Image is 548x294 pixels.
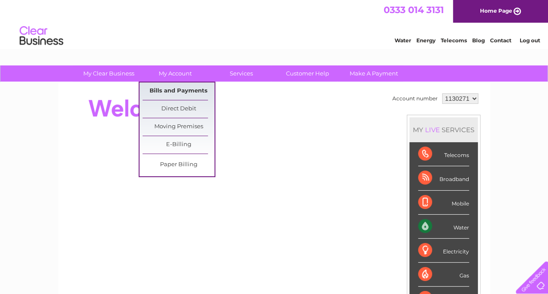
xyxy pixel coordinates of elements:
[519,37,540,44] a: Log out
[395,37,411,44] a: Water
[423,126,442,134] div: LIVE
[139,65,211,82] a: My Account
[68,5,480,42] div: Clear Business is a trading name of Verastar Limited (registered in [GEOGRAPHIC_DATA] No. 3667643...
[338,65,410,82] a: Make A Payment
[384,4,444,15] a: 0333 014 3131
[73,65,145,82] a: My Clear Business
[143,100,214,118] a: Direct Debit
[418,166,469,190] div: Broadband
[143,118,214,136] a: Moving Premises
[472,37,485,44] a: Blog
[409,117,478,142] div: MY SERVICES
[272,65,344,82] a: Customer Help
[418,263,469,287] div: Gas
[390,91,440,106] td: Account number
[441,37,467,44] a: Telecoms
[418,142,469,166] div: Telecoms
[418,215,469,239] div: Water
[143,82,214,100] a: Bills and Payments
[490,37,511,44] a: Contact
[416,37,436,44] a: Energy
[418,191,469,215] div: Mobile
[19,23,64,49] img: logo.png
[143,156,214,174] a: Paper Billing
[143,136,214,154] a: E-Billing
[205,65,277,82] a: Services
[418,239,469,263] div: Electricity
